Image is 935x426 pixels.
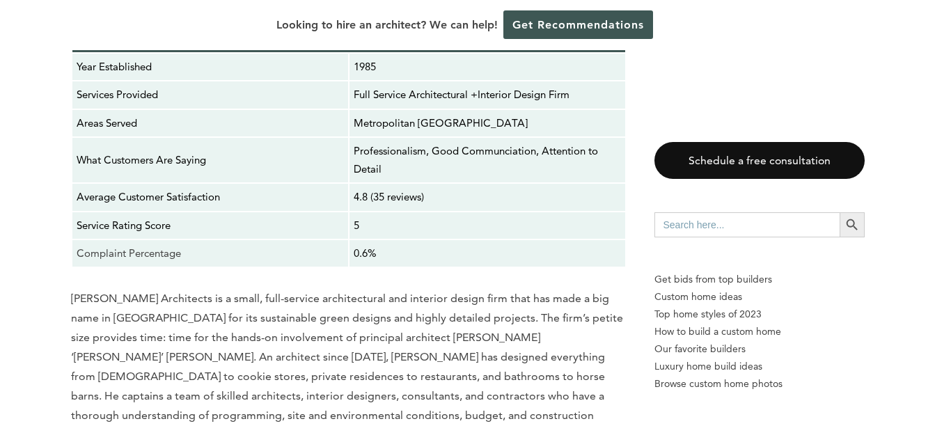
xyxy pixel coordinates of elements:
[354,142,621,179] p: Professionalism, Good Communciation, Attention to Detail
[354,188,621,206] p: 4.8 (35 reviews)
[77,244,344,262] p: Complaint Percentage
[354,58,621,76] p: 1985
[668,326,918,409] iframe: Drift Widget Chat Controller
[77,86,344,104] p: Services Provided
[654,375,865,393] a: Browse custom home photos
[77,114,344,132] p: Areas Served
[844,217,860,232] svg: Search
[354,244,621,262] p: 0.6%
[503,10,653,39] a: Get Recommendations
[654,212,840,237] input: Search here...
[354,114,621,132] p: Metropolitan [GEOGRAPHIC_DATA]
[77,188,344,206] p: Average Customer Satisfaction
[77,151,344,169] p: What Customers Are Saying
[654,271,865,288] p: Get bids from top builders
[354,86,621,104] p: Full Service Architectural +Interior Design Firm
[654,340,865,358] a: Our favorite builders
[654,288,865,306] a: Custom home ideas
[654,358,865,375] a: Luxury home build ideas
[654,306,865,323] a: Top home styles of 2023
[77,216,344,235] p: Service Rating Score
[354,216,621,235] p: 5
[77,58,344,76] p: Year Established
[654,142,865,179] a: Schedule a free consultation
[654,323,865,340] a: How to build a custom home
